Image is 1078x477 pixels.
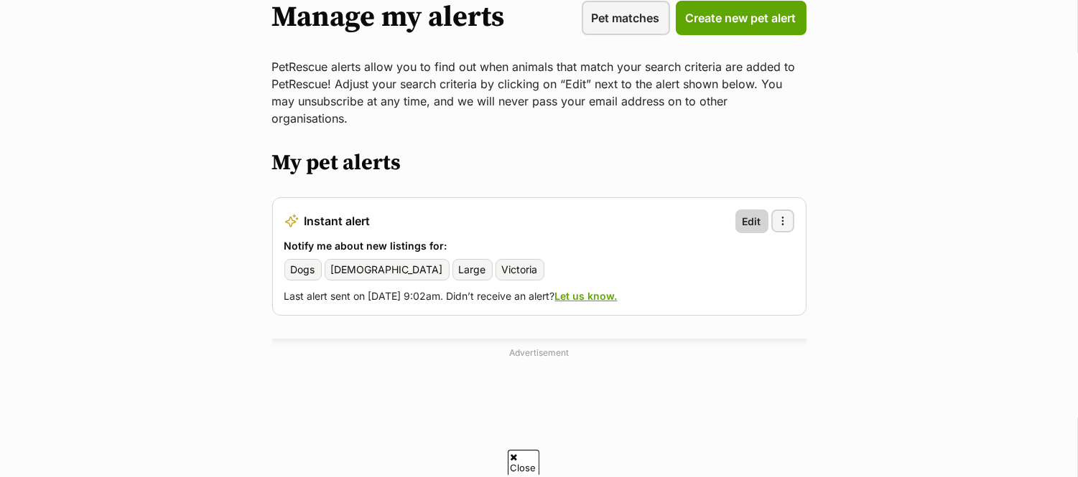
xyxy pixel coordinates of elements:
[272,58,807,127] p: PetRescue alerts allow you to find out when animals that match your search criteria are added to ...
[305,214,371,227] span: Instant alert
[686,9,796,27] span: Create new pet alert
[743,214,761,229] span: Edit
[284,289,794,303] p: Last alert sent on [DATE] 9:02am. Didn’t receive an alert?
[272,1,505,34] h1: Manage my alerts
[291,263,315,277] span: Dogs
[508,450,539,475] span: Close
[284,239,794,253] h3: Notify me about new listings for:
[555,290,618,302] a: Let us know.
[735,209,768,233] a: Edit
[502,263,538,277] span: Victoria
[459,263,486,277] span: Large
[592,9,660,27] span: Pet matches
[582,1,670,35] a: Pet matches
[331,263,443,277] span: [DEMOGRAPHIC_DATA]
[676,1,807,35] a: Create new pet alert
[272,150,807,176] h2: My pet alerts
